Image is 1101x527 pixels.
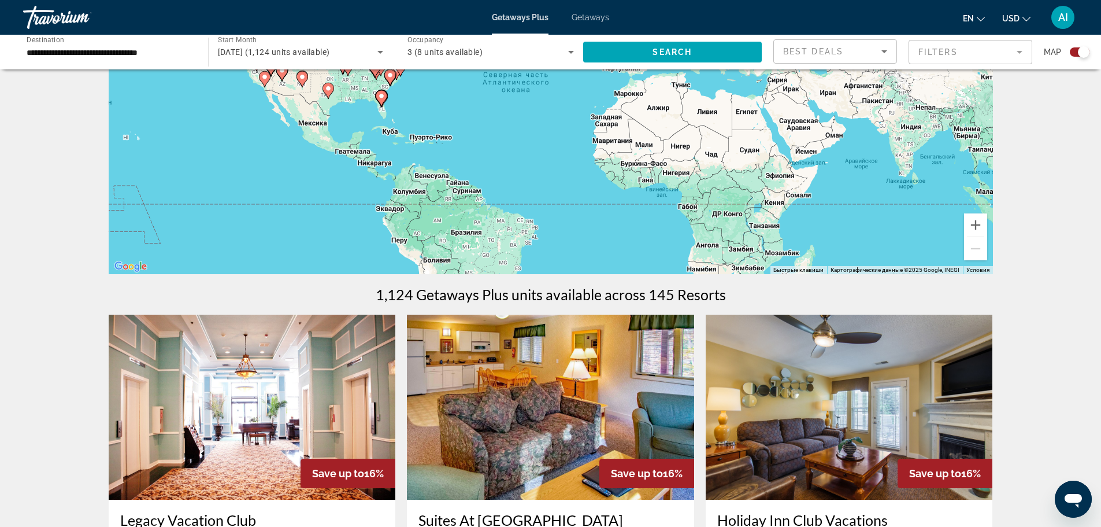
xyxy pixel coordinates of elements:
span: Occupancy [407,36,444,44]
a: Условия (ссылка откроется в новой вкладке) [966,267,989,273]
iframe: Кнопка запуска окна обмена сообщениями [1055,481,1092,518]
span: Картографические данные ©2025 Google, INEGI [831,267,959,273]
a: Travorium [23,2,139,32]
div: 16% [898,459,992,488]
span: Best Deals [783,47,843,56]
button: User Menu [1048,5,1078,30]
span: AI [1058,12,1068,23]
button: Filter [909,39,1032,65]
button: Change currency [1002,10,1030,27]
span: Search [653,47,692,57]
span: 3 (8 units available) [407,47,483,57]
span: Save up to [909,467,961,480]
img: 5181O01X.jpg [109,315,396,500]
button: Увеличить [964,213,987,237]
div: 16% [599,459,694,488]
button: Search [583,42,762,62]
span: Save up to [312,467,364,480]
span: en [963,14,974,23]
mat-select: Sort by [783,45,887,58]
img: 7913I01X.jpg [407,315,694,500]
a: Getaways [572,13,609,22]
span: USD [1002,14,1020,23]
button: Быстрые клавиши [773,266,824,274]
img: 1004I01X.jpg [706,315,993,500]
span: [DATE] (1,124 units available) [218,47,330,57]
a: Getaways Plus [492,13,548,22]
button: Change language [963,10,985,27]
span: Start Month [218,36,257,44]
img: Google [112,259,150,274]
a: Открыть эту область в Google Картах (в новом окне) [112,259,150,274]
span: Map [1044,44,1061,60]
div: 16% [301,459,395,488]
h1: 1,124 Getaways Plus units available across 145 Resorts [376,286,726,303]
span: Save up to [611,467,663,480]
button: Уменьшить [964,237,987,260]
span: Destination [27,35,64,43]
